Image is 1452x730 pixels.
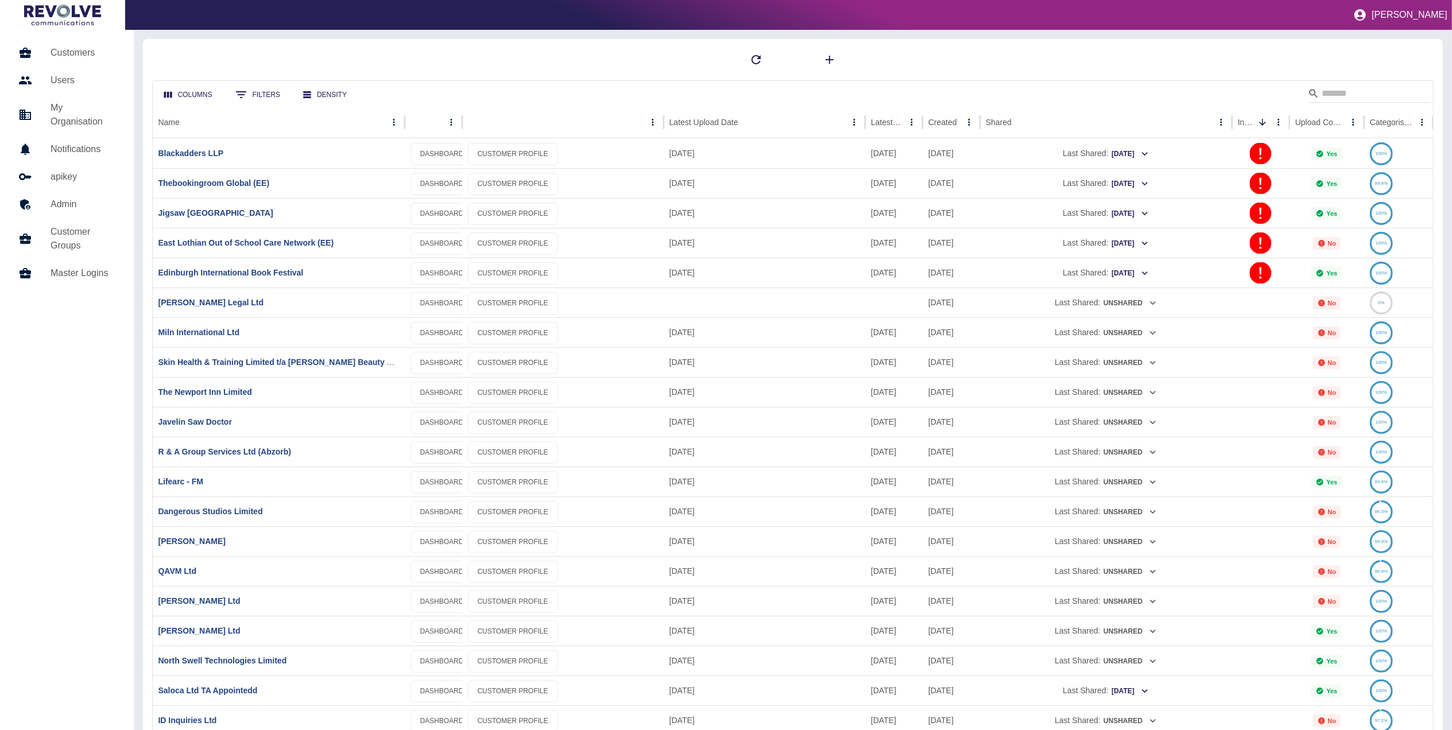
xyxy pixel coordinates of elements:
[664,496,865,526] div: 02 Oct 2025
[468,292,558,314] a: CUSTOMER PROFILE
[1376,270,1387,275] text: 100%
[923,198,980,228] div: 04 Jul 2023
[1103,414,1157,432] button: Unshared
[865,526,923,556] div: 30 Sep 2025
[865,198,923,228] div: 27 Aug 2025
[51,225,115,253] h5: Customer Groups
[1111,265,1149,282] button: [DATE]
[1213,114,1229,130] button: Shared column menu
[468,531,558,553] a: CUSTOMER PROFILE
[468,620,558,643] a: CUSTOMER PROFILE
[904,114,920,130] button: Latest Usage column menu
[986,407,1226,437] div: Last Shared:
[1111,205,1149,223] button: [DATE]
[411,173,474,195] a: DASHBOARD
[1328,419,1337,426] p: No
[468,262,558,285] a: CUSTOMER PROFILE
[411,680,474,702] a: DASHBOARD
[411,292,474,314] a: DASHBOARD
[1376,240,1387,246] text: 100%
[865,467,923,496] div: 06 Sep 2025
[1376,449,1387,455] text: 100%
[664,616,865,646] div: 11 Sep 2025
[1376,658,1387,663] text: 100%
[664,228,865,258] div: 08 Sep 2025
[1103,354,1157,372] button: Unshared
[1254,114,1271,130] button: Sort
[1103,444,1157,461] button: Unshared
[961,114,977,130] button: Created column menu
[986,467,1226,496] div: Last Shared:
[468,411,558,434] a: CUSTOMER PROFILE
[411,232,474,255] a: DASHBOARD
[1375,569,1388,574] text: 96.9%
[865,496,923,526] div: 30 Sep 2025
[1345,114,1361,130] button: Upload Complete column menu
[865,258,923,288] div: 26 Aug 2025
[986,199,1226,228] div: Last Shared:
[468,322,558,344] a: CUSTOMER PROFILE
[1328,598,1337,605] p: No
[9,135,125,163] a: Notifications
[1328,359,1337,366] p: No
[1376,211,1387,216] text: 100%
[1326,479,1337,486] p: Yes
[51,266,115,280] h5: Master Logins
[1295,118,1344,127] div: Upload Complete
[1308,84,1431,105] div: Search
[411,561,474,583] a: DASHBOARD
[865,317,923,347] div: 30 Sep 2025
[1375,718,1388,723] text: 97.2%
[986,139,1226,168] div: Last Shared:
[411,501,474,523] a: DASHBOARD
[9,191,125,218] a: Admin
[923,586,980,616] div: 05 Jun 2025
[51,73,115,87] h5: Users
[1376,599,1387,604] text: 100%
[158,178,270,188] a: Thebookingroom Global (EE)
[158,328,240,337] a: Miln International Ltd
[986,228,1226,258] div: Last Shared:
[1328,240,1337,247] p: No
[923,258,980,288] div: 04 Jul 2023
[9,39,125,67] a: Customers
[1328,300,1337,306] p: No
[411,620,474,643] a: DASHBOARD
[986,616,1226,646] div: Last Shared:
[1103,503,1157,521] button: Unshared
[1326,150,1337,157] p: Yes
[468,501,558,523] a: CUSTOMER PROFILE
[226,83,289,106] button: Show filters
[1375,509,1388,514] text: 96.3%
[158,417,232,426] a: Javelin Saw Doctor
[664,317,865,347] div: 02 Oct 2025
[986,437,1226,467] div: Last Shared:
[923,467,980,496] div: 21 Aug 2025
[1326,180,1337,187] p: Yes
[923,228,980,258] div: 04 Jul 2023
[1313,327,1341,339] div: Not all required reports for this customer were uploaded for the latest usage month.
[468,441,558,464] a: CUSTOMER PROFILE
[1103,623,1157,640] button: Unshared
[1376,330,1387,335] text: 100%
[1313,595,1341,608] div: Not all required reports for this customer were uploaded for the latest usage month.
[1111,145,1149,163] button: [DATE]
[468,382,558,404] a: CUSTOMER PROFILE
[1103,294,1157,312] button: Unshared
[411,322,474,344] a: DASHBOARD
[443,114,459,130] button: column menu
[986,118,1012,127] div: Shared
[1326,210,1337,217] p: Yes
[923,317,980,347] div: 29 Sep 2025
[664,675,865,705] div: 04 Sep 2025
[1103,324,1157,342] button: Unshared
[468,471,558,494] a: CUSTOMER PROFILE
[664,258,865,288] div: 01 Sep 2025
[158,118,180,127] div: Name
[986,288,1226,317] div: Last Shared:
[664,526,865,556] div: 02 Oct 2025
[158,716,217,725] a: ID Inquiries Ltd
[1313,356,1341,369] div: Not all required reports for this customer were uploaded for the latest usage month.
[1370,118,1413,127] div: Categorised
[986,557,1226,586] div: Last Shared:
